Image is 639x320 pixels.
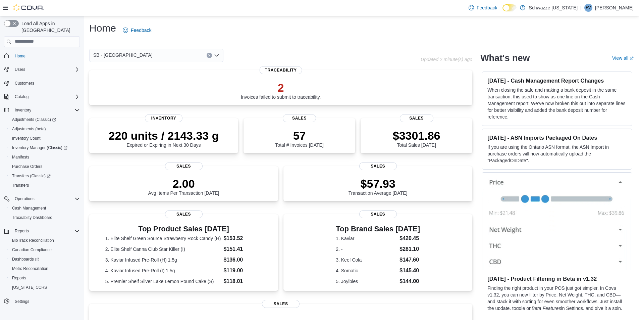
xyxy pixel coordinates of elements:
span: Inventory [12,106,80,114]
div: Franco Vert [584,4,592,12]
button: Metrc Reconciliation [7,264,83,273]
dt: 2. - [336,246,397,253]
a: Feedback [120,24,154,37]
a: Adjustments (beta) [9,125,49,133]
button: Inventory [12,106,34,114]
span: Feedback [131,27,151,34]
button: Canadian Compliance [7,245,83,255]
span: Settings [15,299,29,304]
button: Clear input [207,53,212,58]
p: Updated 2 minute(s) ago [421,57,472,62]
span: Transfers (Classic) [12,173,51,179]
span: Canadian Compliance [9,246,80,254]
span: Purchase Orders [9,163,80,171]
button: Operations [12,195,37,203]
span: Adjustments (beta) [12,126,46,132]
p: 2 [241,81,321,94]
dd: $118.01 [223,277,262,285]
span: Home [12,52,80,60]
a: Adjustments (Classic) [9,116,59,124]
span: Catalog [12,93,80,101]
span: FV [586,4,591,12]
p: If you are using the Ontario ASN format, the ASN Import in purchase orders will now automatically... [487,144,627,164]
a: Transfers [9,181,32,189]
button: Reports [1,226,83,236]
dd: $151.41 [223,245,262,253]
span: Users [12,65,80,74]
p: $3301.86 [393,129,440,142]
button: Open list of options [214,53,219,58]
span: Reports [15,228,29,234]
span: Reports [12,227,80,235]
button: Operations [1,194,83,203]
a: Manifests [9,153,32,161]
span: Catalog [15,94,29,99]
h3: Top Product Sales [DATE] [105,225,262,233]
span: Adjustments (Classic) [12,117,56,122]
span: Home [15,53,25,59]
span: Manifests [12,154,29,160]
div: Transaction Average [DATE] [349,177,408,196]
button: Customers [1,78,83,88]
dt: 1. Elite Shelf Green Source Strawberry Rock Candy (H) [105,235,221,242]
a: Transfers (Classic) [7,171,83,181]
p: Finding the right product in your POS just got simpler. In Cova v1.32, you can now filter by Pric... [487,285,627,318]
dt: 3. Keef Cola [336,257,397,263]
dt: 5. Premier Shelf Silver Lake Lemon Pound Cake (S) [105,278,221,285]
em: Beta Features [532,306,561,311]
span: Settings [12,297,80,305]
img: Cova [13,4,44,11]
p: 220 units / 2143.33 g [109,129,219,142]
span: Traceabilty Dashboard [9,214,80,222]
h1: Home [89,21,116,35]
span: Adjustments (Classic) [9,116,80,124]
button: Users [1,65,83,74]
span: Cash Management [12,205,46,211]
p: $57.93 [349,177,408,190]
dt: 3. Kaviar Infused Pre-Roll (H) 1.5g [105,257,221,263]
a: Dashboards [7,255,83,264]
button: Adjustments (beta) [7,124,83,134]
dt: 1. Kaviar [336,235,397,242]
p: | [580,4,582,12]
span: Users [15,67,25,72]
button: Reports [7,273,83,283]
span: BioTrack Reconciliation [12,238,54,243]
a: [US_STATE] CCRS [9,283,50,291]
a: BioTrack Reconciliation [9,236,57,244]
span: Sales [283,114,316,122]
div: Expired or Expiring in Next 30 Days [109,129,219,148]
span: Sales [400,114,433,122]
input: Dark Mode [502,4,517,11]
button: Inventory Count [7,134,83,143]
p: Schwazze [US_STATE] [529,4,578,12]
span: Reports [12,275,26,281]
a: Metrc Reconciliation [9,265,51,273]
span: Canadian Compliance [12,247,52,253]
button: Cash Management [7,203,83,213]
span: Dashboards [9,255,80,263]
button: Settings [1,296,83,306]
dd: $281.10 [400,245,420,253]
p: [PERSON_NAME] [595,4,634,12]
span: Sales [359,162,397,170]
span: Reports [9,274,80,282]
div: Avg Items Per Transaction [DATE] [148,177,219,196]
dd: $145.40 [400,267,420,275]
span: [US_STATE] CCRS [12,285,47,290]
p: When closing the safe and making a bank deposit in the same transaction, this used to show as one... [487,87,627,120]
span: Inventory Manager (Classic) [12,145,67,150]
button: Inventory [1,105,83,115]
span: Metrc Reconciliation [9,265,80,273]
span: BioTrack Reconciliation [9,236,80,244]
span: Sales [262,300,300,308]
span: Washington CCRS [9,283,80,291]
a: Home [12,52,28,60]
h3: [DATE] - Cash Management Report Changes [487,77,627,84]
span: Inventory Manager (Classic) [9,144,80,152]
span: Sales [165,210,203,218]
span: Transfers [9,181,80,189]
span: Feedback [477,4,497,11]
span: Operations [12,195,80,203]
